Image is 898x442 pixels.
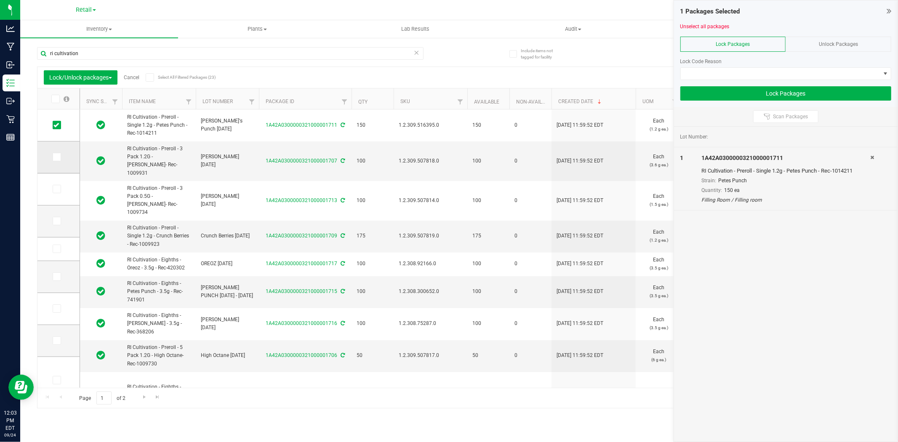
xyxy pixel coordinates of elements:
span: 175 [472,232,504,240]
a: Filter [245,95,259,109]
span: Each [641,348,677,364]
span: In Sync [97,230,106,242]
span: 100 [472,260,504,268]
span: 1 [680,154,684,161]
inline-svg: Inventory [6,79,15,87]
button: Lock Packages [680,86,891,101]
p: (3.5 g ea.) [641,264,677,272]
span: Lot Number: [680,133,709,141]
a: 1A42A0300000321000001711 [266,122,337,128]
span: 1.2.309.507814.0 [399,197,462,205]
span: Scan Packages [773,113,808,120]
a: Cancel [124,75,139,80]
span: RI Cultivation - Eighths - Petes Punch - 3.5g - Rec-741901 [127,280,191,304]
span: 150 [472,121,504,129]
a: 1A42A0300000321000001716 [266,320,337,326]
p: (1.2 g ea.) [641,125,677,133]
a: Unselect all packages [680,24,730,29]
p: (1.2 g ea.) [641,236,677,244]
span: 50 [357,351,389,359]
span: Page of 2 [72,391,133,405]
span: In Sync [97,258,106,269]
span: Each [641,256,677,272]
span: In Sync [97,155,106,167]
p: (1.5 g ea.) [641,200,677,208]
a: Go to the next page [138,391,150,403]
span: 0 [514,197,546,205]
a: Filter [668,95,682,109]
span: Lock Code Reason [680,59,722,64]
a: Non-Available [516,99,554,105]
span: Lock/Unlock packages [49,74,112,81]
a: 1A42A0300000321000001713 [266,197,337,203]
span: Quantity: [701,187,722,193]
span: [DATE] 11:59:52 EDT [557,157,603,165]
a: Package ID [266,99,294,104]
span: Sync from Compliance System [339,261,345,266]
span: Each [641,284,677,300]
button: Lock/Unlock packages [44,70,117,85]
inline-svg: Inbound [6,61,15,69]
span: Each [641,387,677,403]
a: Filter [182,95,196,109]
span: 100 [472,197,504,205]
inline-svg: Retail [6,115,15,123]
span: Crunch Berries [DATE] [201,232,254,240]
span: [DATE] 11:59:52 EDT [557,232,603,240]
span: In Sync [97,119,106,131]
p: (3.5 g ea.) [641,324,677,332]
span: Each [641,228,677,244]
span: [DATE] 11:59:52 EDT [557,260,603,268]
span: RI Cultivation - Eighths - Gelateria - 3.5g - Rec-639103 [127,383,191,407]
a: Lab Results [336,20,494,38]
inline-svg: Analytics [6,24,15,33]
inline-svg: Reports [6,133,15,141]
span: 100 [472,320,504,328]
span: Each [641,316,677,332]
a: Go to the last page [152,391,164,403]
span: Sync from Compliance System [339,352,345,358]
span: 1.2.308.75287.0 [399,320,462,328]
a: Plants [178,20,336,38]
span: 0 [514,260,546,268]
span: [DATE] 11:59:52 EDT [557,197,603,205]
a: Audit [494,20,652,38]
span: [DATE] 11:59:52 EDT [557,121,603,129]
span: In Sync [97,317,106,329]
input: Search Package ID, Item Name, SKU, Lot or Part Number... [37,47,424,60]
span: 100 [357,320,389,328]
span: In Sync [97,285,106,297]
span: Each [641,153,677,169]
span: 0 [514,320,546,328]
span: [PERSON_NAME] PUNCH [DATE] - [DATE] [201,284,254,300]
span: 100 [357,288,389,296]
inline-svg: Outbound [6,97,15,105]
span: 1.2.309.516395.0 [399,121,462,129]
span: 100 [357,157,389,165]
span: Sync from Compliance System [339,233,345,239]
a: 1A42A0300000321000001707 [266,158,337,164]
span: In Sync [97,194,106,206]
span: RI Cultivation - Preroll - Single 1.2g - Petes Punch - Rec-1014211 [127,113,191,138]
a: 1A42A0300000321000001717 [266,261,337,266]
p: 12:03 PM EDT [4,409,16,432]
span: OREOZ [DATE] [201,260,254,268]
p: (6 g ea.) [641,356,677,364]
inline-svg: Manufacturing [6,43,15,51]
span: 1.2.309.507817.0 [399,351,462,359]
span: RI Cultivation - Preroll - 5 Pack 1.2G - High Octane- Rec-1009730 [127,343,191,368]
span: 0 [514,232,546,240]
a: Filter [108,95,122,109]
span: 150 ea [724,187,740,193]
span: Clear [414,47,420,58]
span: Plants [179,25,336,33]
span: 0 [514,121,546,129]
span: RI Cultivation - Eighths - Oreoz - 3.5g - Rec-420302 [127,256,191,272]
span: Sync from Compliance System [339,197,345,203]
a: Inventory Counts [652,20,810,38]
span: 1.2.308.92166.0 [399,260,462,268]
span: Retail [76,6,92,13]
span: Lock Packages [716,41,750,47]
span: [PERSON_NAME]'s Punch [DATE] [201,117,254,133]
span: 100 [472,288,504,296]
